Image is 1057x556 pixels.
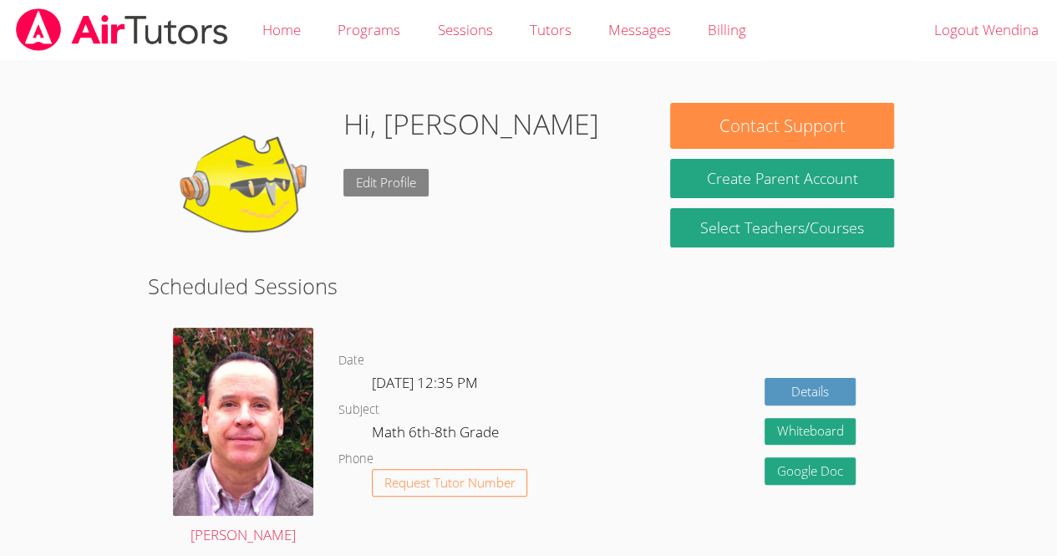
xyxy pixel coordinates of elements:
[14,8,230,51] img: airtutors_banner-c4298cdbf04f3fff15de1276eac7730deb9818008684d7c2e4769d2f7ddbe033.png
[372,373,478,392] span: [DATE] 12:35 PM
[163,103,330,270] img: default.png
[372,421,502,449] dd: Math 6th-8th Grade
[338,350,364,371] dt: Date
[338,449,374,470] dt: Phone
[173,328,313,516] img: avatar.png
[384,477,516,489] span: Request Tutor Number
[765,418,856,446] button: Whiteboard
[765,378,856,406] a: Details
[148,270,909,302] h2: Scheduled Sessions
[670,103,893,149] button: Contact Support
[670,208,893,247] a: Select Teachers/Courses
[338,400,379,421] dt: Subject
[343,103,599,145] h1: Hi, [PERSON_NAME]
[608,20,671,39] span: Messages
[343,169,429,196] a: Edit Profile
[765,457,856,485] a: Google Doc
[372,469,528,497] button: Request Tutor Number
[173,328,313,547] a: [PERSON_NAME]
[670,159,893,198] button: Create Parent Account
